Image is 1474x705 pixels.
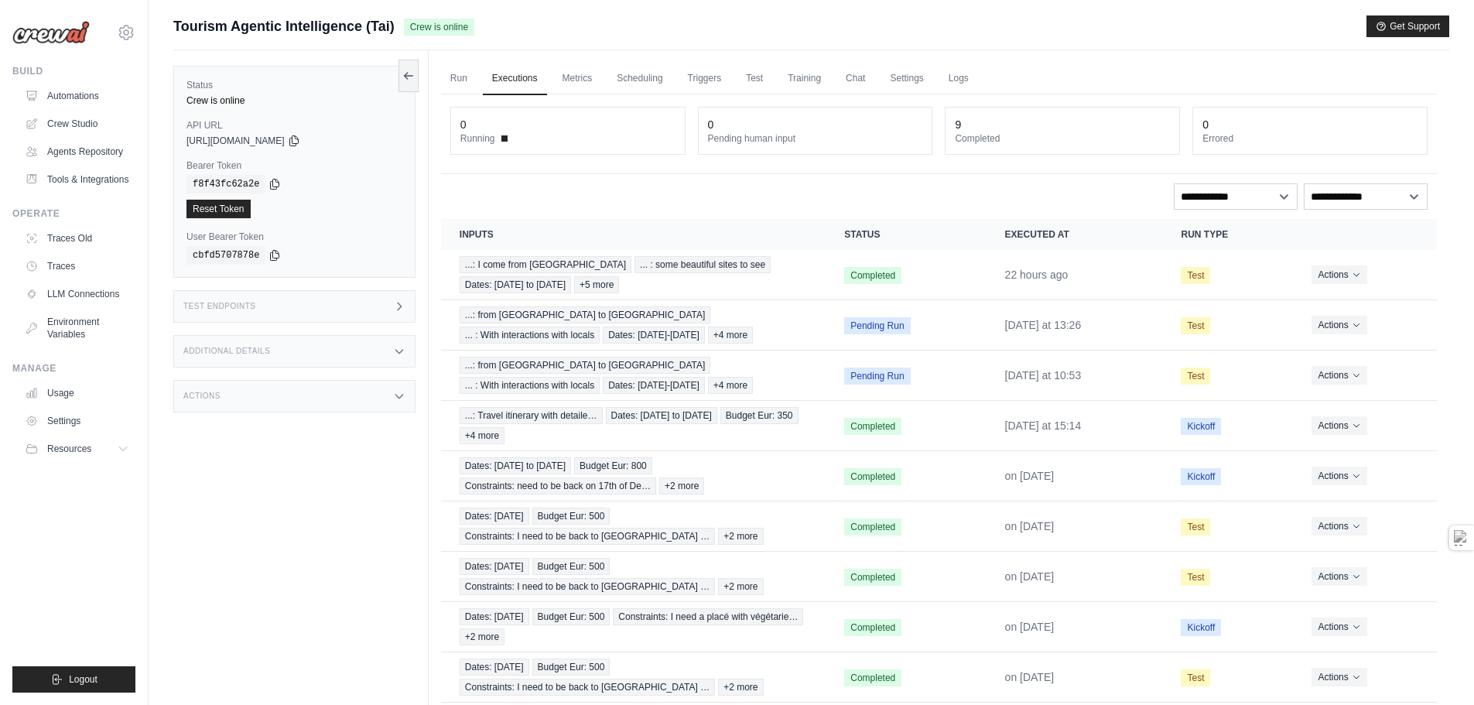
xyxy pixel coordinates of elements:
time: September 21, 2025 at 00:00 CEST [1005,671,1055,683]
button: Actions for execution [1312,316,1366,334]
div: 0 [1202,117,1209,132]
span: ...: from [GEOGRAPHIC_DATA] to [GEOGRAPHIC_DATA] [460,357,711,374]
div: Operate [12,207,135,220]
dt: Errored [1202,132,1418,145]
a: Traces [19,254,135,279]
span: ...: from [GEOGRAPHIC_DATA] to [GEOGRAPHIC_DATA] [460,306,711,323]
span: +2 more [460,628,504,645]
span: Budget Eur: 500 [532,558,610,575]
button: Actions for execution [1312,366,1366,385]
span: Budget Eur: 800 [574,457,652,474]
div: 0 [460,117,467,132]
div: 9 [955,117,961,132]
span: Constraints: need to be back on 17th of De… [460,477,656,495]
time: September 22, 2025 at 16:45 CEST [1005,470,1055,482]
a: Triggers [679,63,731,95]
span: Dates: [DATE] to [DATE] [606,407,717,424]
span: Dates: [DATE] [460,659,529,676]
a: Test [737,63,772,95]
div: Crew is online [186,94,402,107]
div: Build [12,65,135,77]
span: Dates: [DATE]-[DATE] [603,327,705,344]
span: Completed [844,468,901,485]
a: View execution details for Dates [460,659,807,696]
span: Completed [844,518,901,536]
span: Crew is online [404,19,474,36]
h3: Additional Details [183,347,270,356]
span: +2 more [718,679,763,696]
dt: Pending human input [708,132,923,145]
a: Traces Old [19,226,135,251]
a: Logs [939,63,978,95]
time: October 1, 2025 at 13:26 CEST [1005,319,1082,331]
span: Dates: [DATE]-[DATE] [603,377,705,394]
div: 0 [708,117,714,132]
a: Settings [19,409,135,433]
span: Completed [844,619,901,636]
span: Kickoff [1181,619,1221,636]
button: Logout [12,666,135,693]
button: Actions for execution [1312,265,1366,284]
span: Kickoff [1181,468,1221,485]
span: Dates: [DATE] to [DATE] [460,276,571,293]
th: Status [826,219,986,250]
span: Completed [844,569,901,586]
span: Completed [844,267,901,284]
time: September 21, 2025 at 00:01 CEST [1005,621,1055,633]
span: +2 more [718,578,763,595]
a: View execution details for ... [460,306,807,344]
button: Actions for execution [1312,618,1366,636]
label: Bearer Token [186,159,402,172]
label: Status [186,79,402,91]
span: +4 more [460,427,504,444]
a: Settings [881,63,932,95]
span: Dates: [DATE] [460,608,529,625]
span: Test [1181,368,1210,385]
label: API URL [186,119,402,132]
button: Actions for execution [1312,567,1366,586]
span: +5 more [574,276,619,293]
span: Pending Run [844,368,910,385]
a: Reset Token [186,200,251,218]
a: View execution details for Dates [460,457,807,495]
a: Usage [19,381,135,406]
a: LLM Connections [19,282,135,306]
span: Test [1181,569,1210,586]
a: Run [441,63,477,95]
span: Running [460,132,495,145]
span: Dates: [DATE] [460,558,529,575]
a: Training [778,63,830,95]
button: Actions for execution [1312,517,1366,536]
span: Dates: [DATE] [460,508,529,525]
span: ... : With interactions with locals [460,327,600,344]
span: Budget Eur: 500 [532,659,610,676]
span: [URL][DOMAIN_NAME] [186,135,285,147]
button: Actions for execution [1312,416,1366,435]
span: ... : some beautiful sites to see [634,256,771,273]
time: September 30, 2025 at 15:14 CEST [1005,419,1082,432]
span: Kickoff [1181,418,1221,435]
a: Agents Repository [19,139,135,164]
time: September 21, 2025 at 00:04 CEST [1005,520,1055,532]
code: f8f43fc62a2e [186,175,265,193]
time: October 2, 2025 at 09:41 CEST [1005,269,1069,281]
a: View execution details for ... [460,407,807,444]
h3: Actions [183,392,221,401]
a: View execution details for Dates [460,508,807,545]
span: +2 more [718,528,763,545]
span: Dates: [DATE] to [DATE] [460,457,571,474]
span: Completed [844,418,901,435]
button: Actions for execution [1312,668,1366,686]
a: Automations [19,84,135,108]
th: Run Type [1162,219,1293,250]
th: Inputs [441,219,826,250]
button: Actions for execution [1312,467,1366,485]
span: Constraints: I need to be back to [GEOGRAPHIC_DATA] … [460,528,715,545]
div: Manage [12,362,135,375]
span: Completed [844,669,901,686]
a: Scheduling [607,63,672,95]
code: cbfd5707878e [186,246,265,265]
span: +4 more [708,377,753,394]
h3: Test Endpoints [183,302,256,311]
span: Test [1181,267,1210,284]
